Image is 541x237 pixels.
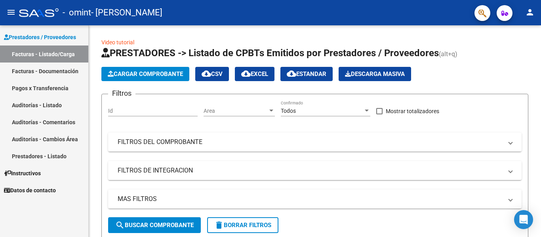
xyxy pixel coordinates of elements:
[6,8,16,17] mat-icon: menu
[287,70,326,78] span: Estandar
[280,67,333,81] button: Estandar
[4,33,76,42] span: Prestadores / Proveedores
[118,138,503,146] mat-panel-title: FILTROS DEL COMPROBANTE
[339,67,411,81] button: Descarga Masiva
[108,190,522,209] mat-expansion-panel-header: MAS FILTROS
[439,50,457,58] span: (alt+q)
[345,70,405,78] span: Descarga Masiva
[101,39,134,46] a: Video tutorial
[115,222,194,229] span: Buscar Comprobante
[339,67,411,81] app-download-masive: Descarga masiva de comprobantes (adjuntos)
[108,133,522,152] mat-expansion-panel-header: FILTROS DEL COMPROBANTE
[287,69,296,78] mat-icon: cloud_download
[214,220,224,230] mat-icon: delete
[514,210,533,229] div: Open Intercom Messenger
[115,220,125,230] mat-icon: search
[202,69,211,78] mat-icon: cloud_download
[108,161,522,180] mat-expansion-panel-header: FILTROS DE INTEGRACION
[525,8,535,17] mat-icon: person
[241,69,251,78] mat-icon: cloud_download
[204,108,268,114] span: Area
[214,222,271,229] span: Borrar Filtros
[281,108,296,114] span: Todos
[235,67,274,81] button: EXCEL
[101,47,439,59] span: PRESTADORES -> Listado de CPBTs Emitidos por Prestadores / Proveedores
[241,70,268,78] span: EXCEL
[4,186,56,195] span: Datos de contacto
[63,4,91,21] span: - omint
[118,195,503,203] mat-panel-title: MAS FILTROS
[386,106,439,116] span: Mostrar totalizadores
[207,217,278,233] button: Borrar Filtros
[108,88,135,99] h3: Filtros
[101,67,189,81] button: Cargar Comprobante
[91,4,162,21] span: - [PERSON_NAME]
[4,169,41,178] span: Instructivos
[108,217,201,233] button: Buscar Comprobante
[202,70,223,78] span: CSV
[195,67,229,81] button: CSV
[118,166,503,175] mat-panel-title: FILTROS DE INTEGRACION
[108,70,183,78] span: Cargar Comprobante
